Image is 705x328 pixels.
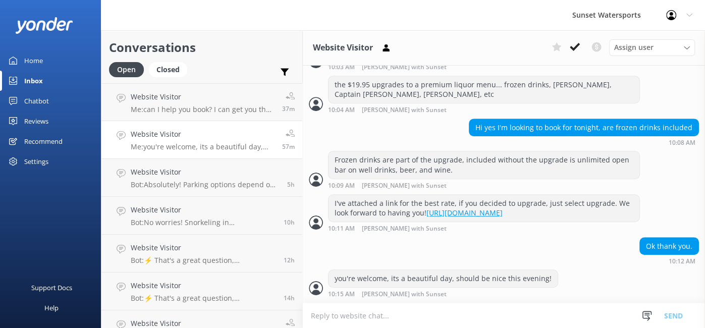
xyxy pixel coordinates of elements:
a: Website VisitorBot:No worries! Snorkeling in [GEOGRAPHIC_DATA] is beginner-friendly, and our tour... [101,197,302,235]
div: Inbox [24,71,43,91]
h4: Website Visitor [131,280,276,291]
div: Home [24,50,43,71]
span: [PERSON_NAME] with Sunset [362,291,447,298]
strong: 10:11 AM [328,226,355,232]
div: Sep 21 2025 09:03am (UTC -05:00) America/Cancun [328,63,640,71]
p: Bot: No worries! Snorkeling in [GEOGRAPHIC_DATA] is beginner-friendly, and our tours offer snorke... [131,218,276,227]
a: Website VisitorMe:can I help you book? I can get you the best rate... which day are you thinking ... [101,83,302,121]
span: [PERSON_NAME] with Sunset [362,107,447,114]
span: [PERSON_NAME] with Sunset [362,226,447,232]
div: you're welcome, its a beautiful day, should be nice this evening! [329,270,558,287]
h2: Conversations [109,38,295,57]
p: Me: you're welcome, its a beautiful day, should be nice this evening! [131,142,275,151]
a: Open [109,64,149,75]
span: Sep 21 2025 09:35am (UTC -05:00) America/Cancun [282,104,295,113]
span: [PERSON_NAME] with Sunset [362,183,447,189]
h3: Website Visitor [313,41,373,54]
div: Sep 21 2025 09:09am (UTC -05:00) America/Cancun [328,182,640,189]
a: Website VisitorBot:⚡ That's a great question, unfortunately I do not know the answer. I'm going t... [101,272,302,310]
a: [URL][DOMAIN_NAME] [426,208,503,217]
div: Hi yes I'm looking to book for tonight, are frozen drinks included [469,119,698,136]
div: Recommend [24,131,63,151]
strong: 10:04 AM [328,107,355,114]
span: Sep 20 2025 07:43pm (UTC -05:00) America/Cancun [284,294,295,302]
div: Sep 21 2025 09:11am (UTC -05:00) America/Cancun [328,225,640,232]
h4: Website Visitor [131,129,275,140]
h4: Website Visitor [131,167,280,178]
div: Assign User [609,39,695,56]
div: Support Docs [31,278,72,298]
div: Sep 21 2025 09:04am (UTC -05:00) America/Cancun [328,106,640,114]
span: Assign user [614,42,654,53]
strong: 10:03 AM [328,64,355,71]
p: Me: can I help you book? I can get you the best rate... which day are you thinking of going and h... [131,105,275,114]
a: Closed [149,64,192,75]
span: Sep 21 2025 09:15am (UTC -05:00) America/Cancun [282,142,295,151]
div: Reviews [24,111,48,131]
h4: Website Visitor [131,91,275,102]
div: Closed [149,62,187,77]
a: Website VisitorBot:Absolutely! Parking options depend on where your tour departs from. For [STREE... [101,159,302,197]
a: Website VisitorMe:you're welcome, its a beautiful day, should be nice this evening!57m [101,121,302,159]
div: Help [44,298,59,318]
div: Sep 21 2025 09:15am (UTC -05:00) America/Cancun [328,290,558,298]
div: Chatbot [24,91,49,111]
span: Sep 20 2025 09:55pm (UTC -05:00) America/Cancun [284,256,295,264]
div: the $19.95 upgrades to a premium liquor menu... frozen drinks, [PERSON_NAME], Captain [PERSON_NAM... [329,76,639,103]
span: Sep 20 2025 11:26pm (UTC -05:00) America/Cancun [284,218,295,227]
div: Open [109,62,144,77]
p: Bot: ⚡ That's a great question, unfortunately I do not know the answer. I'm going to reach out to... [131,256,276,265]
div: Sep 21 2025 09:12am (UTC -05:00) America/Cancun [639,257,699,264]
img: yonder-white-logo.png [15,17,73,34]
strong: 10:09 AM [328,183,355,189]
div: Ok thank you. [640,238,698,255]
span: Sep 21 2025 05:06am (UTC -05:00) America/Cancun [287,180,295,189]
strong: 10:15 AM [328,291,355,298]
div: Frozen drinks are part of the upgrade, included without the upgrade is unlimited open bar on well... [329,151,639,178]
h4: Website Visitor [131,242,276,253]
span: [PERSON_NAME] with Sunset [362,64,447,71]
p: Bot: ⚡ That's a great question, unfortunately I do not know the answer. I'm going to reach out to... [131,294,276,303]
div: Sep 21 2025 09:08am (UTC -05:00) America/Cancun [469,139,699,146]
strong: 10:08 AM [669,140,695,146]
p: Bot: Absolutely! Parking options depend on where your tour departs from. For [STREET_ADDRESS][PER... [131,180,280,189]
a: Website VisitorBot:⚡ That's a great question, unfortunately I do not know the answer. I'm going t... [101,235,302,272]
div: I've attached a link for the best rate, if you decided to upgrade, just select upgrade. We look f... [329,195,639,222]
h4: Website Visitor [131,204,276,215]
div: Settings [24,151,48,172]
strong: 10:12 AM [669,258,695,264]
